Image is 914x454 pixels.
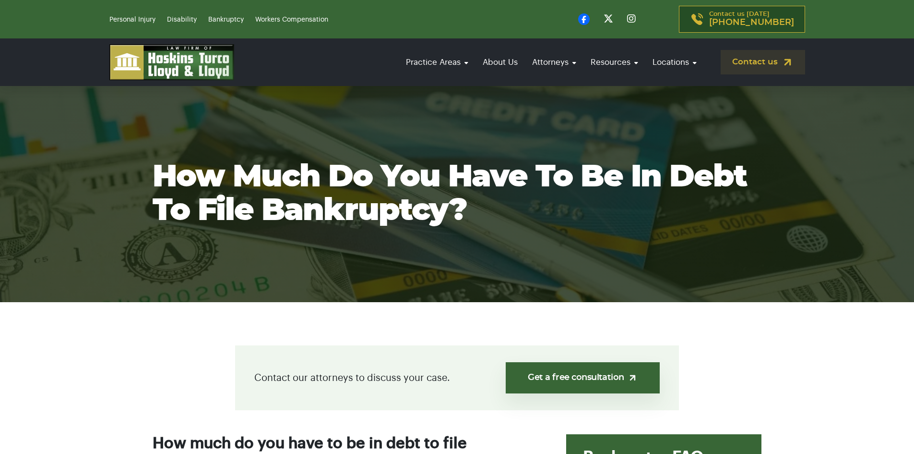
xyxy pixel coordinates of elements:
span: [PHONE_NUMBER] [709,18,794,27]
a: Contact us [DATE][PHONE_NUMBER] [679,6,805,33]
a: Attorneys [527,49,581,76]
a: Contact us [721,50,805,74]
p: Contact us [DATE] [709,11,794,27]
a: Resources [586,49,643,76]
a: Bankruptcy [208,16,244,23]
h1: How much do you have to be in debt to file bankruptcy? [153,160,762,228]
div: Contact our attorneys to discuss your case. [235,345,679,410]
a: Get a free consultation [506,362,660,393]
a: Practice Areas [401,49,473,76]
a: Workers Compensation [255,16,328,23]
a: About Us [478,49,522,76]
a: Locations [648,49,701,76]
img: arrow-up-right-light.svg [628,373,638,383]
a: Disability [167,16,197,23]
img: logo [109,44,234,80]
a: Personal Injury [109,16,155,23]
